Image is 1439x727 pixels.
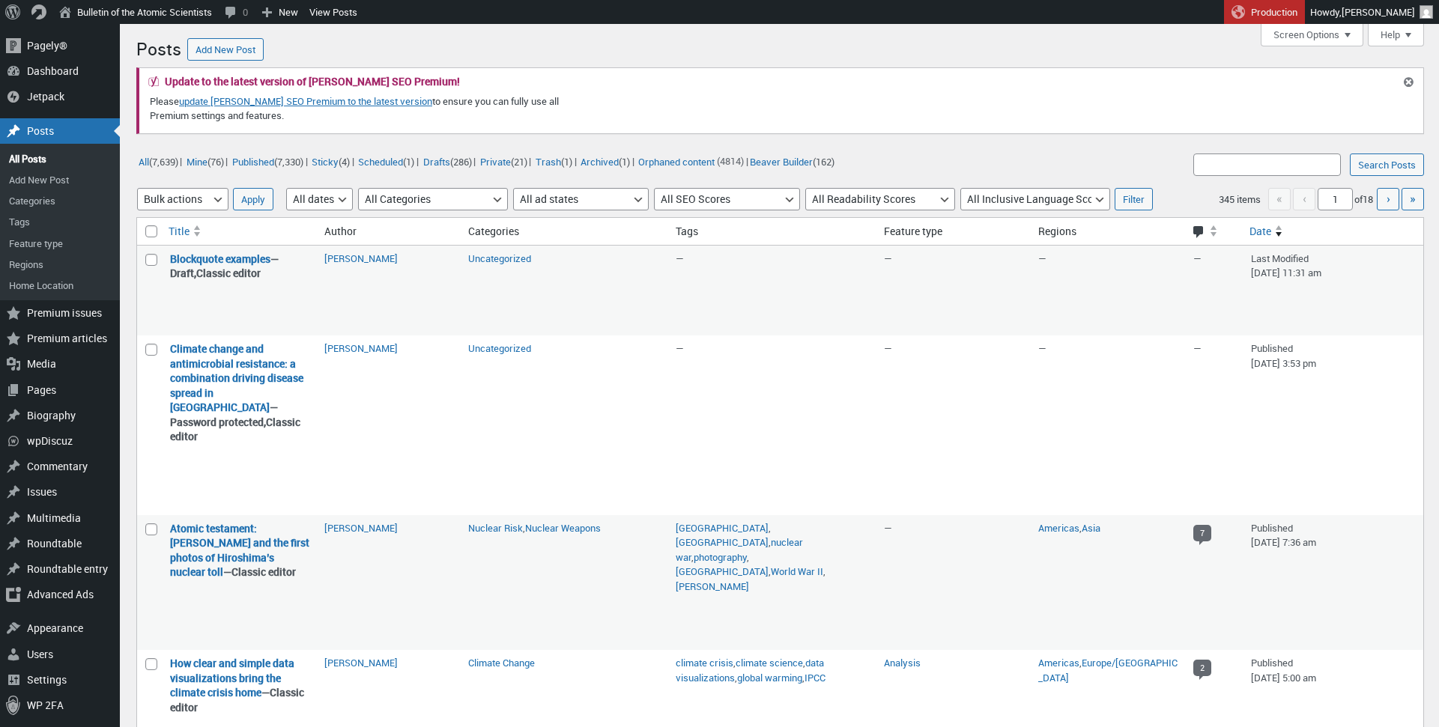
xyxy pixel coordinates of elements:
[468,656,535,669] a: Climate Change
[230,151,307,171] li: |
[525,521,601,535] a: Nuclear Weapons
[1363,192,1373,206] span: 18
[170,415,266,429] span: Password protected,
[884,521,892,535] span: —
[184,151,228,171] li: |
[170,685,304,714] span: Classic editor
[736,656,803,669] a: climate science
[317,218,461,246] th: Author
[1410,190,1416,207] span: »
[1387,190,1390,207] span: ›
[1031,218,1185,246] th: Regions
[403,154,414,168] span: (1)
[813,154,834,168] span: (162)
[310,151,354,171] li: |
[233,188,273,210] input: Apply
[169,224,190,239] span: Title
[1261,24,1363,46] button: Screen Options
[310,153,352,170] a: Sticky(4)
[737,671,802,684] a: global warming
[1350,153,1424,176] input: Search Posts
[1115,188,1153,210] input: Filter
[165,76,460,87] h2: Update to the latest version of [PERSON_NAME] SEO Premium!
[170,656,294,699] a: “How clear and simple data visualizations bring the climate crisis home” (Edit)
[230,153,305,170] a: Published(7,330)
[468,341,531,355] a: Uncategorized
[676,565,769,578] a: [GEOGRAPHIC_DATA]
[694,550,747,564] a: photography
[1243,515,1423,651] td: Published [DATE] 7:36 am
[149,154,178,168] span: (7,639)
[170,341,309,444] strong: —
[1082,521,1100,535] a: Asia
[339,154,350,168] span: (4)
[478,153,529,170] a: Private(21)
[1192,225,1206,240] span: Comments
[771,565,823,578] a: World War II
[1293,188,1315,210] span: ‹
[170,415,300,444] span: Classic editor
[421,151,476,171] li: |
[1249,224,1271,239] span: Date
[668,515,876,651] td: , , , , , ,
[579,153,632,170] a: Archived(1)
[170,266,196,280] span: Draft,
[668,218,876,246] th: Tags
[136,31,181,64] h1: Posts
[619,154,630,168] span: (1)
[637,151,744,171] li: (4814)
[136,151,182,171] li: |
[805,671,825,684] a: IPCC
[876,218,1031,246] th: Feature type
[170,252,270,266] a: “Blockquote examples” (Edit)
[1038,656,1178,684] a: Europe/[GEOGRAPHIC_DATA]
[676,535,803,564] a: nuclear war
[511,154,527,168] span: (21)
[676,252,684,265] span: —
[274,154,303,168] span: (7,330)
[196,266,261,280] span: Classic editor
[579,151,634,171] li: |
[421,153,473,170] a: Drafts(286)
[676,656,824,684] a: data visualizations
[1038,521,1079,535] a: Americas
[1368,24,1424,46] button: Help
[324,656,398,669] a: [PERSON_NAME]
[179,94,432,108] a: update [PERSON_NAME] SEO Premium to the latest version
[1193,660,1211,676] span: 2
[450,154,472,168] span: (286)
[676,535,769,549] a: [GEOGRAPHIC_DATA]
[637,153,717,170] a: Orphaned content
[884,252,892,265] span: —
[1038,656,1079,669] a: Americas
[884,656,921,669] a: Analysis
[136,151,837,171] ul: |
[533,153,574,170] a: Trash(1)
[1354,192,1375,206] span: of
[468,521,523,535] a: Nuclear Risk
[461,515,669,651] td: ,
[1268,188,1291,210] span: «
[1193,252,1202,265] span: —
[461,218,669,246] th: Categories
[884,341,892,355] span: —
[1038,341,1046,355] span: —
[1243,246,1423,335] td: Last Modified [DATE] 11:31 am
[170,521,309,580] strong: —
[1342,5,1415,19] span: [PERSON_NAME]
[1243,335,1423,514] td: Published [DATE] 3:53 pm
[1243,218,1423,245] a: Date
[561,154,572,168] span: (1)
[676,341,684,355] span: —
[170,656,309,714] strong: —
[357,153,416,170] a: Scheduled(1)
[1031,515,1185,651] td: ,
[1219,192,1261,206] span: 345 items
[1038,252,1046,265] span: —
[324,252,398,265] a: [PERSON_NAME]
[207,154,224,168] span: (76)
[1193,341,1202,355] span: —
[748,153,837,170] a: Beaver Builder(162)
[163,218,317,245] a: Title
[324,521,398,535] a: [PERSON_NAME]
